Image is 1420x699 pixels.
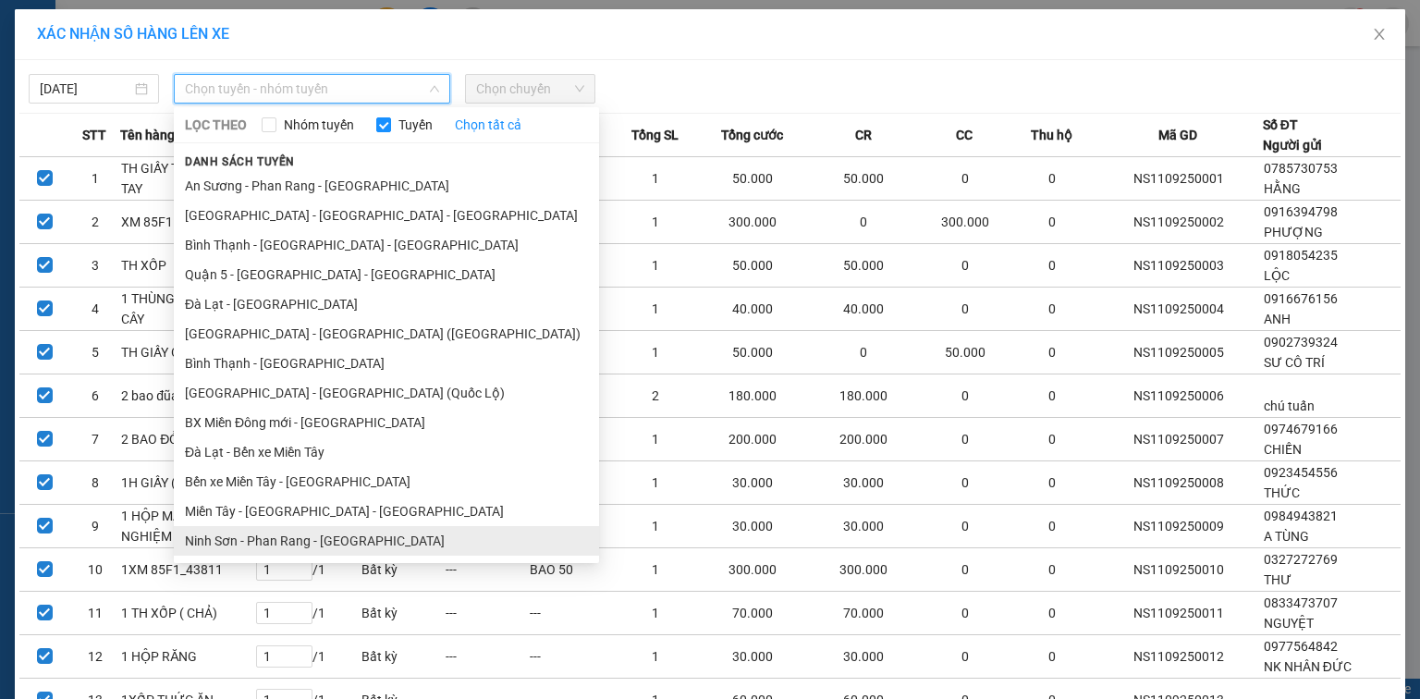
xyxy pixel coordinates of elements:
td: NS1109250009 [1095,505,1263,548]
span: THƯ [1264,572,1291,587]
span: CHIẾN [1264,442,1302,457]
a: Chọn tất cả [455,115,521,135]
td: 1 [613,201,697,244]
td: 1 [613,635,697,679]
td: 180.000 [697,374,808,418]
td: 50.000 [920,331,1010,374]
span: Chọn chuyến [476,75,584,103]
td: --- [529,592,613,635]
span: PHƯỢNG [1264,225,1323,239]
td: 0 [920,548,1010,592]
li: Quận 5 - [GEOGRAPHIC_DATA] - [GEOGRAPHIC_DATA] [174,260,599,289]
td: 200.000 [808,418,919,461]
td: 300.000 [920,201,1010,244]
td: Bất kỳ [361,548,445,592]
td: 300.000 [808,548,919,592]
li: [GEOGRAPHIC_DATA] - [GEOGRAPHIC_DATA] (Quốc Lộ) [174,378,599,408]
td: NS1109250010 [1095,548,1263,592]
td: / 1 [255,635,361,679]
td: 1XM 85F1_43811 [120,548,255,592]
td: 300.000 [697,201,808,244]
span: 0977564842 [1264,639,1338,654]
td: 10 [70,548,121,592]
td: 1 [613,157,697,201]
li: [GEOGRAPHIC_DATA] - [GEOGRAPHIC_DATA] - [GEOGRAPHIC_DATA] [174,201,599,230]
td: 50.000 [808,157,919,201]
span: 0923454556 [1264,465,1338,480]
td: 1 HỘP MẪU XÉT NGHIỆM [120,505,255,548]
td: 0 [920,288,1010,331]
span: 0785730753 [1264,161,1338,176]
td: --- [445,548,529,592]
button: Close [1353,9,1405,61]
td: 1 [613,288,697,331]
td: 0 [920,592,1010,635]
span: 0327272769 [1264,552,1338,567]
span: SƯ CÔ TRÍ [1264,355,1325,370]
td: TH XỐP [120,244,255,288]
td: Bất kỳ [361,635,445,679]
td: Bất kỳ [361,592,445,635]
span: Nhóm tuyến [276,115,361,135]
td: 1 TH XỐP ( CHẢ) [120,592,255,635]
td: 0 [1010,418,1095,461]
td: 70.000 [697,592,808,635]
td: 200.000 [697,418,808,461]
td: 300.000 [697,548,808,592]
td: 8 [70,461,121,505]
li: Bình Thạnh - [GEOGRAPHIC_DATA] - [GEOGRAPHIC_DATA] [174,230,599,260]
li: BX Miền Đông mới - [GEOGRAPHIC_DATA] [174,408,599,437]
td: NS1109250002 [1095,201,1263,244]
td: 1 [613,592,697,635]
span: Tổng SL [631,125,679,145]
td: 1 [613,548,697,592]
td: 0 [920,505,1010,548]
span: chú tuấn [1264,399,1315,413]
td: 1 [613,461,697,505]
td: 50.000 [697,157,808,201]
span: down [429,83,440,94]
span: Danh sách tuyến [174,153,306,170]
b: Biên nhận gởi hàng hóa [119,27,177,178]
td: 5 [70,331,121,374]
td: 1 THÙNG GIẤY TRÁI CÂY [120,288,255,331]
td: --- [445,635,529,679]
td: --- [445,592,529,635]
td: 0 [1010,592,1095,635]
td: 7 [70,418,121,461]
span: LỌC THEO [185,115,247,135]
span: LỘC [1264,268,1290,283]
td: 1 [613,244,697,288]
td: 30.000 [808,635,919,679]
td: 40.000 [808,288,919,331]
span: Thu hộ [1031,125,1072,145]
td: 2 [613,374,697,418]
td: NS1109250004 [1095,288,1263,331]
span: close [1372,27,1387,42]
td: 4 [70,288,121,331]
td: 70.000 [808,592,919,635]
td: 2 [70,201,121,244]
td: 2 BAO ĐỎ [120,418,255,461]
td: 0 [1010,635,1095,679]
td: 12 [70,635,121,679]
td: NS1109250008 [1095,461,1263,505]
span: 0918054235 [1264,248,1338,263]
td: 40.000 [697,288,808,331]
td: 0 [1010,288,1095,331]
td: / 1 [255,548,361,592]
td: NS1109250011 [1095,592,1263,635]
input: 11/09/2025 [40,79,131,99]
td: 1H GIẤY ( ĐỒ ĂN) [120,461,255,505]
span: 0902739324 [1264,335,1338,349]
li: Ninh Sơn - Phan Rang - [GEOGRAPHIC_DATA] [174,526,599,556]
li: Đà Lạt - [GEOGRAPHIC_DATA] [174,289,599,319]
td: 0 [920,374,1010,418]
td: 1 [613,331,697,374]
td: 0 [920,635,1010,679]
td: 1 [613,418,697,461]
span: Mã GD [1158,125,1197,145]
span: 0916676156 [1264,291,1338,306]
td: 1 [70,157,121,201]
td: 0 [920,461,1010,505]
